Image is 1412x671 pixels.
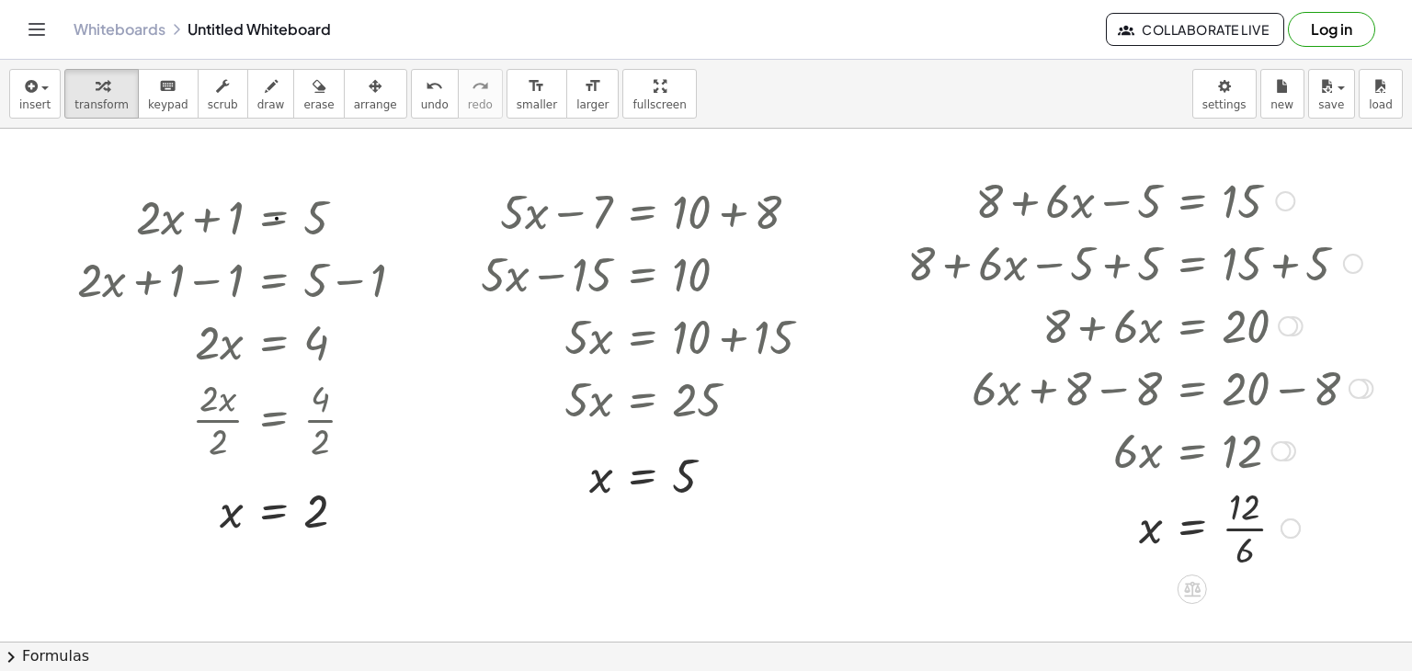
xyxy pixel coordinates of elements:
button: format_sizelarger [566,69,619,119]
button: scrub [198,69,248,119]
span: Collaborate Live [1122,21,1269,38]
button: undoundo [411,69,459,119]
i: format_size [584,75,601,97]
span: redo [468,98,493,111]
button: redoredo [458,69,503,119]
button: save [1308,69,1355,119]
span: fullscreen [632,98,686,111]
span: save [1318,98,1344,111]
span: new [1270,98,1293,111]
button: settings [1192,69,1257,119]
span: load [1369,98,1393,111]
button: fullscreen [622,69,696,119]
button: arrange [344,69,407,119]
button: Toggle navigation [22,15,51,44]
span: erase [303,98,334,111]
span: undo [421,98,449,111]
span: arrange [354,98,397,111]
span: smaller [517,98,557,111]
button: load [1359,69,1403,119]
button: new [1260,69,1304,119]
button: Log in [1288,12,1375,47]
i: redo [472,75,489,97]
button: keyboardkeypad [138,69,199,119]
button: format_sizesmaller [507,69,567,119]
button: transform [64,69,139,119]
a: Whiteboards [74,20,165,39]
i: format_size [528,75,545,97]
span: keypad [148,98,188,111]
span: larger [576,98,609,111]
div: Apply the same math to both sides of the equation [1178,574,1207,604]
span: insert [19,98,51,111]
button: draw [247,69,295,119]
button: Collaborate Live [1106,13,1284,46]
i: keyboard [159,75,176,97]
button: insert [9,69,61,119]
span: settings [1202,98,1247,111]
button: erase [293,69,344,119]
span: scrub [208,98,238,111]
span: draw [257,98,285,111]
span: transform [74,98,129,111]
i: undo [426,75,443,97]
